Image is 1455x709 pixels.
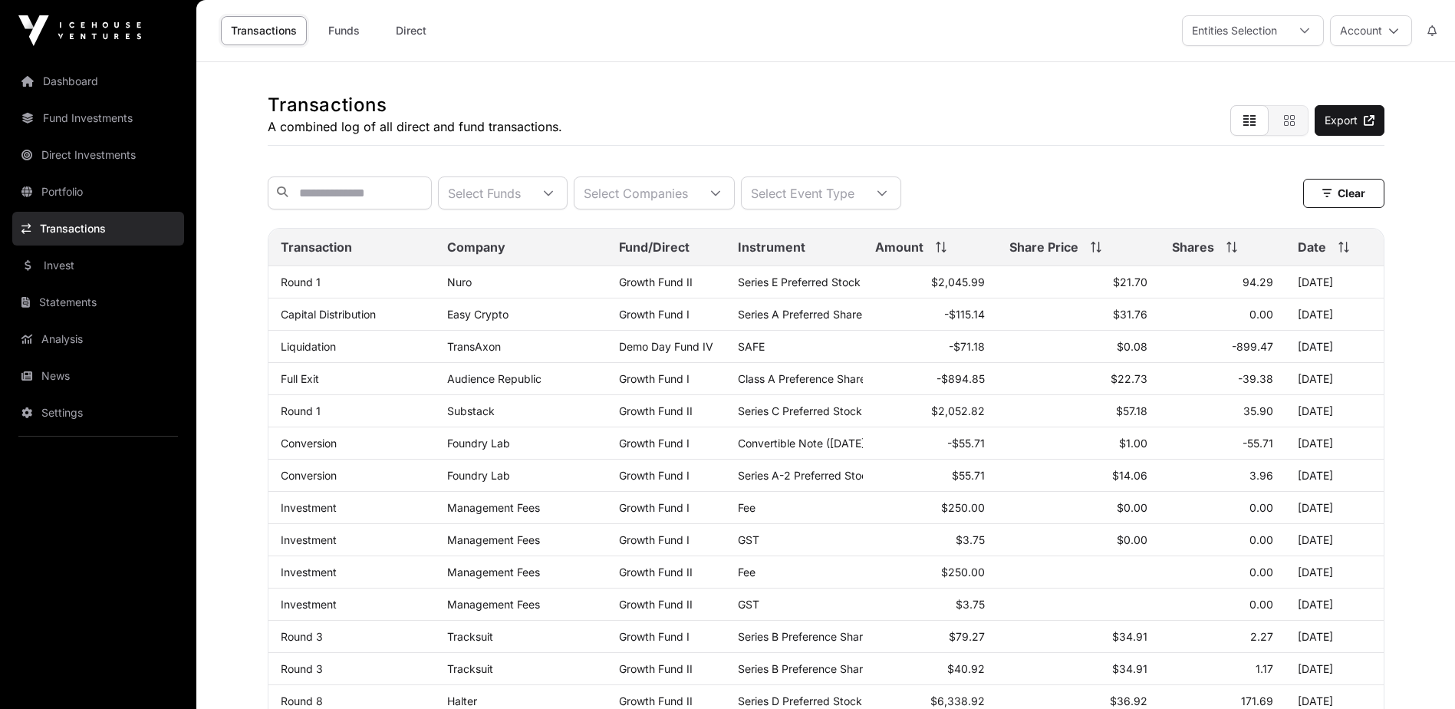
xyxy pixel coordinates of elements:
[619,340,713,353] a: Demo Day Fund IV
[1250,630,1273,643] span: 2.27
[281,694,323,707] a: Round 8
[281,404,321,417] a: Round 1
[574,177,697,209] div: Select Companies
[439,177,530,209] div: Select Funds
[1256,662,1273,675] span: 1.17
[447,308,509,321] a: Easy Crypto
[738,404,862,417] span: Series C Preferred Stock
[1009,238,1078,256] span: Share Price
[619,630,690,643] a: Growth Fund I
[1117,501,1147,514] span: $0.00
[738,533,759,546] span: GST
[447,662,493,675] a: Tracksuit
[12,64,184,98] a: Dashboard
[1285,363,1384,395] td: [DATE]
[619,533,690,546] a: Growth Fund I
[619,275,693,289] a: Growth Fund II
[619,308,690,321] a: Growth Fund I
[12,322,184,356] a: Analysis
[738,308,862,321] span: Series A Preferred Share
[1285,524,1384,556] td: [DATE]
[619,437,690,450] a: Growth Fund I
[447,598,594,611] p: Management Fees
[863,589,997,621] td: $3.75
[447,372,542,385] a: Audience Republic
[281,469,337,482] a: Conversion
[447,275,472,289] a: Nuro
[1285,653,1384,685] td: [DATE]
[1116,404,1147,417] span: $57.18
[281,238,352,256] span: Transaction
[619,598,693,611] a: Growth Fund II
[268,117,562,136] p: A combined log of all direct and fund transactions.
[1113,275,1147,289] span: $21.70
[1172,238,1214,256] span: Shares
[738,372,871,385] span: Class A Preference Shares
[619,372,690,385] a: Growth Fund I
[619,501,690,514] a: Growth Fund I
[1249,598,1273,611] span: 0.00
[738,437,869,450] span: Convertible Note ([DATE])
[863,363,997,395] td: -$894.85
[447,533,594,546] p: Management Fees
[1249,469,1273,482] span: 3.96
[221,16,307,45] a: Transactions
[738,469,874,482] span: Series A-2 Preferred Stock
[619,469,690,482] a: Growth Fund I
[1113,308,1147,321] span: $31.76
[742,177,864,209] div: Select Event Type
[447,340,501,353] a: TransAxon
[12,359,184,393] a: News
[281,630,323,643] a: Round 3
[619,566,693,579] a: Growth Fund II
[12,101,184,135] a: Fund Investments
[1285,266,1384,298] td: [DATE]
[281,598,337,611] a: Investment
[447,469,510,482] a: Foundry Lab
[1183,16,1286,45] div: Entities Selection
[1112,662,1147,675] span: $34.91
[1112,469,1147,482] span: $14.06
[619,694,693,707] a: Growth Fund II
[18,15,141,46] img: Icehouse Ventures Logo
[863,298,997,331] td: -$115.14
[1110,694,1147,707] span: $36.92
[1241,694,1273,707] span: 171.69
[738,275,861,289] span: Series E Preferred Stock
[12,249,184,282] a: Invest
[1315,105,1384,136] a: Export
[1298,238,1326,256] span: Date
[863,653,997,685] td: $40.92
[863,492,997,524] td: $250.00
[1285,331,1384,363] td: [DATE]
[738,630,874,643] span: Series B Preference Shares
[1285,395,1384,427] td: [DATE]
[863,524,997,556] td: $3.75
[1330,15,1412,46] button: Account
[1249,308,1273,321] span: 0.00
[1243,437,1273,450] span: -55.71
[12,138,184,172] a: Direct Investments
[1285,621,1384,653] td: [DATE]
[738,598,759,611] span: GST
[863,556,997,589] td: $250.00
[1119,437,1147,450] span: $1.00
[1378,635,1455,709] iframe: Chat Widget
[447,501,594,514] p: Management Fees
[738,501,755,514] span: Fee
[738,694,862,707] span: Series D Preferred Stock
[281,308,376,321] a: Capital Distribution
[268,93,562,117] h1: Transactions
[447,630,493,643] a: Tracksuit
[1238,372,1273,385] span: -39.38
[447,238,505,256] span: Company
[1232,340,1273,353] span: -899.47
[875,238,923,256] span: Amount
[12,396,184,430] a: Settings
[738,566,755,579] span: Fee
[313,16,374,45] a: Funds
[1249,566,1273,579] span: 0.00
[1111,372,1147,385] span: $22.73
[863,460,997,492] td: $55.71
[281,501,337,514] a: Investment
